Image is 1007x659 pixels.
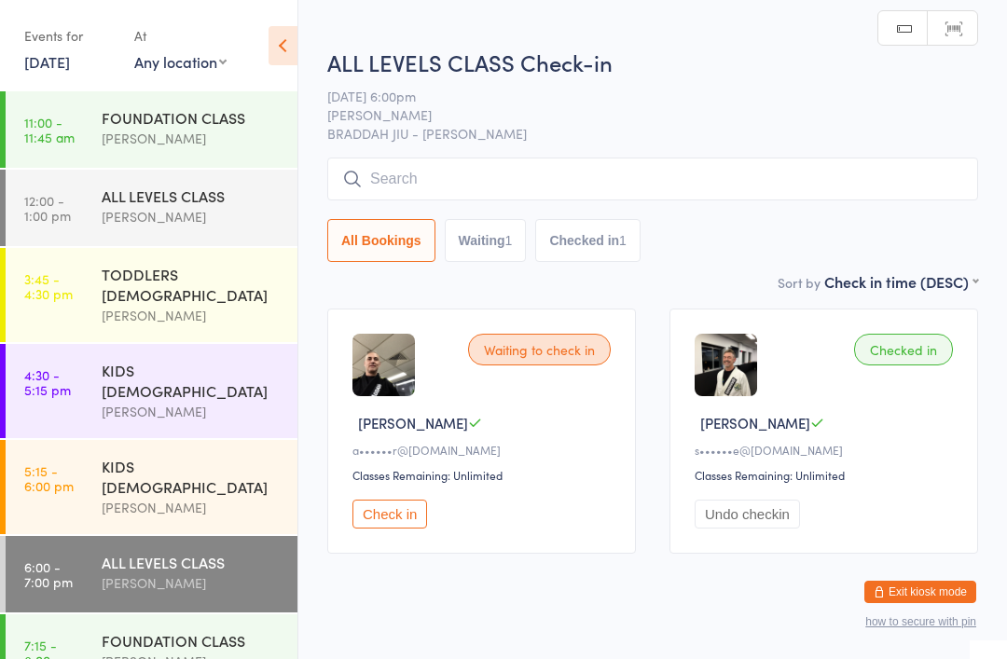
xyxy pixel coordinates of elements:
[102,572,282,594] div: [PERSON_NAME]
[327,158,978,200] input: Search
[24,367,71,397] time: 4:30 - 5:15 pm
[695,500,800,529] button: Undo checkin
[824,271,978,292] div: Check in time (DESC)
[102,552,282,572] div: ALL LEVELS CLASS
[134,51,227,72] div: Any location
[695,442,959,458] div: s••••••e@[DOMAIN_NAME]
[468,334,611,365] div: Waiting to check in
[327,124,978,143] span: BRADDAH JIU - [PERSON_NAME]
[352,334,415,396] img: image1717379696.png
[102,185,282,206] div: ALL LEVELS CLASS
[6,248,297,342] a: 3:45 -4:30 pmTODDLERS [DEMOGRAPHIC_DATA][PERSON_NAME]
[102,107,282,128] div: FOUNDATION CLASS
[134,21,227,51] div: At
[6,344,297,438] a: 4:30 -5:15 pmKIDS [DEMOGRAPHIC_DATA][PERSON_NAME]
[6,170,297,246] a: 12:00 -1:00 pmALL LEVELS CLASS[PERSON_NAME]
[24,115,75,144] time: 11:00 - 11:45 am
[102,456,282,497] div: KIDS [DEMOGRAPHIC_DATA]
[102,305,282,326] div: [PERSON_NAME]
[102,497,282,518] div: [PERSON_NAME]
[864,581,976,603] button: Exit kiosk mode
[695,334,757,396] img: image1718348402.png
[327,87,949,105] span: [DATE] 6:00pm
[327,219,435,262] button: All Bookings
[352,500,427,529] button: Check in
[102,401,282,422] div: [PERSON_NAME]
[24,271,73,301] time: 3:45 - 4:30 pm
[327,105,949,124] span: [PERSON_NAME]
[102,128,282,149] div: [PERSON_NAME]
[352,442,616,458] div: a••••••r@[DOMAIN_NAME]
[619,233,627,248] div: 1
[24,559,73,589] time: 6:00 - 7:00 pm
[6,440,297,534] a: 5:15 -6:00 pmKIDS [DEMOGRAPHIC_DATA][PERSON_NAME]
[445,219,527,262] button: Waiting1
[352,467,616,483] div: Classes Remaining: Unlimited
[700,413,810,432] span: [PERSON_NAME]
[535,219,641,262] button: Checked in1
[505,233,513,248] div: 1
[24,21,116,51] div: Events for
[24,463,74,493] time: 5:15 - 6:00 pm
[102,360,282,401] div: KIDS [DEMOGRAPHIC_DATA]
[24,51,70,72] a: [DATE]
[102,206,282,227] div: [PERSON_NAME]
[24,193,71,223] time: 12:00 - 1:00 pm
[102,630,282,651] div: FOUNDATION CLASS
[327,47,978,77] h2: ALL LEVELS CLASS Check-in
[6,536,297,612] a: 6:00 -7:00 pmALL LEVELS CLASS[PERSON_NAME]
[865,615,976,628] button: how to secure with pin
[854,334,953,365] div: Checked in
[358,413,468,432] span: [PERSON_NAME]
[778,273,821,292] label: Sort by
[695,467,959,483] div: Classes Remaining: Unlimited
[102,264,282,305] div: TODDLERS [DEMOGRAPHIC_DATA]
[6,91,297,168] a: 11:00 -11:45 amFOUNDATION CLASS[PERSON_NAME]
